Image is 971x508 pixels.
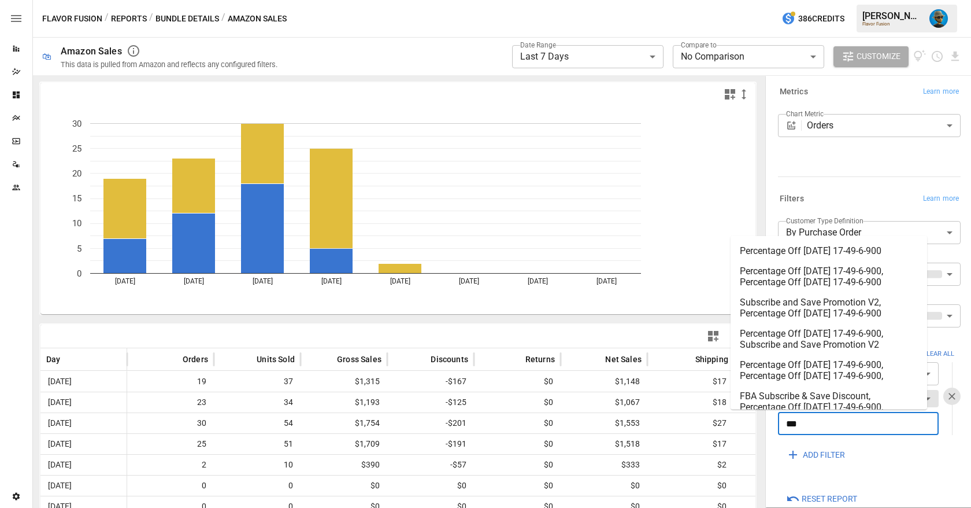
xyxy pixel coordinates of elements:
span: Gross Sales [337,354,381,365]
text: [DATE] [596,277,617,285]
span: $9 [740,434,815,454]
div: / [105,12,109,26]
button: ADD FILTER [778,444,853,465]
div: Amazon Sales [61,46,122,57]
button: Sort [508,351,524,367]
span: Learn more [923,86,959,98]
span: Returns [525,354,555,365]
li: Subscribe and Save Promotion V2, Percentage Off [DATE] 17-49-6-900 [731,292,927,323]
span: $0 [480,434,555,454]
span: 25 [133,434,208,454]
button: Schedule report [931,50,944,63]
svg: A chart. [40,106,747,314]
button: View documentation [913,46,926,67]
span: -$125 [393,392,468,413]
span: [DATE] [46,434,73,454]
button: Sort [320,351,336,367]
button: Sort [62,351,78,367]
span: Net Sales [605,354,642,365]
h6: Metrics [780,86,808,98]
span: 54 [220,413,295,433]
button: Sort [165,351,181,367]
span: Shipping [695,354,728,365]
h6: Filters [780,193,804,205]
li: Percentage Off [DATE] 17-49-6-900, Percentage Off [DATE] 17-49-6-900 [731,261,927,292]
text: [DATE] [253,277,273,285]
div: Flavor Fusion [862,21,922,27]
div: By Purchase Order [778,221,961,244]
span: 10 [220,455,295,475]
div: Orders [807,114,961,137]
text: 0 [77,268,81,279]
span: 19 [133,371,208,392]
span: $6 [740,455,815,475]
div: This data is pulled from Amazon and reflects any configured filters. [61,60,277,69]
span: $2 [653,455,728,475]
button: Bundle Details [155,12,219,26]
button: Sort [678,351,694,367]
button: Sort [239,351,255,367]
span: 34 [220,392,295,413]
span: Discounts [431,354,468,365]
img: Lance Quejada [929,9,948,28]
span: [DATE] [46,455,73,475]
span: $1,067 [566,392,642,413]
span: Day [46,354,61,365]
div: / [149,12,153,26]
button: Lance Quejada [922,2,955,35]
span: 51 [220,434,295,454]
text: 20 [72,168,81,179]
div: [PERSON_NAME] [862,10,922,21]
text: [DATE] [459,277,479,285]
label: Customer Type Definition [786,216,863,226]
span: $333 [566,455,642,475]
text: [DATE] [321,277,342,285]
text: [DATE] [115,277,135,285]
button: Clear ALl [916,346,961,363]
button: 386Credits [777,8,849,30]
span: 2 [133,455,208,475]
span: Reset Report [802,492,857,506]
button: Sort [413,351,429,367]
span: -$191 [393,434,468,454]
label: Date Range [520,40,556,50]
span: $0 [393,476,468,496]
span: Learn more [923,193,959,205]
span: $1,315 [306,371,381,392]
li: Percentage Off [DATE] 17-49-6-900 [731,241,927,261]
span: $1,518 [566,434,642,454]
span: $0 [480,371,555,392]
text: 15 [72,193,81,204]
span: $17 [653,434,728,454]
span: $0 [740,476,815,496]
div: / [221,12,225,26]
span: [DATE] [46,476,73,496]
span: -$201 [393,413,468,433]
span: Customize [857,49,900,64]
span: $17 [653,371,728,392]
span: Last 7 Days [520,51,569,62]
span: $27 [653,413,728,433]
label: Chart Metric [786,109,824,119]
span: $1,754 [306,413,381,433]
span: -$57 [393,455,468,475]
button: Sort [588,351,604,367]
text: [DATE] [184,277,204,285]
span: [DATE] [46,392,73,413]
li: FBA Subscribe & Save Discount, Percentage Off [DATE] 17-49-6-900, Subscribe and Save Promotion V2 [731,386,927,428]
span: 0 [133,476,208,496]
span: 386 Credits [798,12,844,26]
text: 5 [77,244,81,254]
button: Flavor Fusion [42,12,102,26]
span: $0 [306,476,381,496]
span: [DATE] [46,413,73,433]
span: $8 [740,413,815,433]
span: Units Sold [257,354,295,365]
div: 🛍 [42,51,51,62]
text: 10 [72,218,81,229]
span: $0 [480,476,555,496]
span: -$167 [393,371,468,392]
span: $0 [480,455,555,475]
span: 23 [133,392,208,413]
span: $0 [653,476,728,496]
